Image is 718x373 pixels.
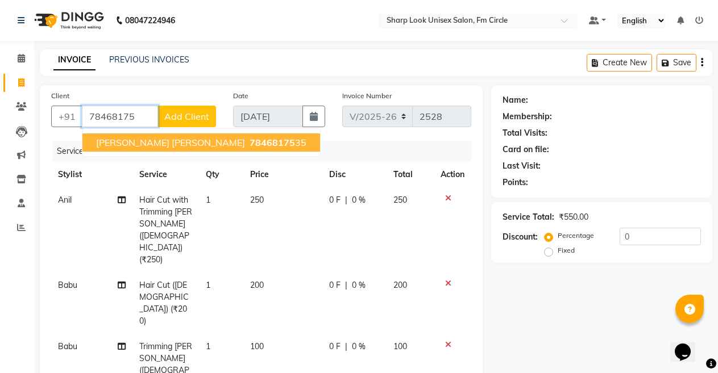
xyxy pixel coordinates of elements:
div: Card on file: [503,144,549,156]
th: Price [243,162,322,187]
b: 08047224946 [125,5,175,36]
span: | [345,194,347,206]
span: | [345,341,347,353]
span: Hair Cut ([DEMOGRAPHIC_DATA]) (₹200) [139,280,189,326]
span: 0 F [329,279,341,291]
label: Client [51,91,69,101]
th: Total [387,162,433,187]
div: Service Total: [503,211,554,223]
span: 100 [250,341,264,351]
div: Name: [503,94,528,106]
button: Add Client [157,106,216,127]
div: Last Visit: [503,160,541,172]
label: Date [233,91,248,101]
label: Percentage [558,230,594,241]
span: 1 [206,341,210,351]
span: 0 % [352,279,366,291]
span: 250 [393,195,407,205]
span: Babu [58,280,77,290]
th: Stylist [51,162,132,187]
a: PREVIOUS INVOICES [109,55,189,65]
span: Hair Cut with Trimming [PERSON_NAME] ([DEMOGRAPHIC_DATA]) (₹250) [139,195,192,265]
input: Search by Name/Mobile/Email/Code [82,106,158,127]
span: Babu [58,341,77,351]
span: | [345,279,347,291]
span: 1 [206,195,210,205]
span: 78468175 [250,137,295,148]
a: INVOICE [53,50,96,70]
div: Total Visits: [503,127,547,139]
span: 200 [393,280,407,290]
span: 0 F [329,341,341,353]
button: +91 [51,106,83,127]
span: 1 [206,280,210,290]
img: logo [29,5,107,36]
label: Invoice Number [342,91,392,101]
span: 0 % [352,341,366,353]
span: [PERSON_NAME] [PERSON_NAME] [96,137,245,148]
span: Add Client [164,111,209,122]
span: 0 F [329,194,341,206]
th: Qty [199,162,243,187]
div: Points: [503,177,528,188]
span: 0 % [352,194,366,206]
button: Save [657,54,696,72]
div: ₹550.00 [559,211,588,223]
span: Anil [58,195,72,205]
div: Discount: [503,231,538,243]
button: Create New [587,54,652,72]
th: Action [434,162,471,187]
span: 200 [250,280,264,290]
th: Disc [322,162,387,187]
ngb-highlight: 35 [247,137,306,148]
iframe: chat widget [670,328,707,362]
span: 100 [393,341,407,351]
th: Service [132,162,199,187]
label: Fixed [558,245,575,255]
div: Membership: [503,111,552,123]
div: Services [52,141,480,162]
span: 250 [250,195,264,205]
